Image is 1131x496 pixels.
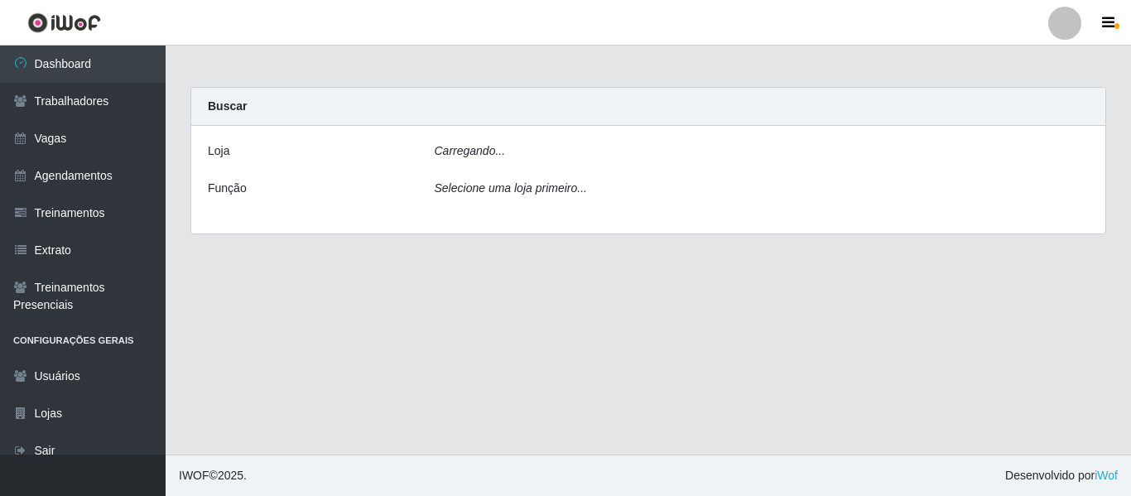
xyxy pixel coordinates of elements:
span: Desenvolvido por [1005,467,1118,484]
i: Selecione uma loja primeiro... [435,181,587,195]
a: iWof [1095,469,1118,482]
i: Carregando... [435,144,506,157]
span: IWOF [179,469,209,482]
span: © 2025 . [179,467,247,484]
label: Função [208,180,247,197]
label: Loja [208,142,229,160]
img: CoreUI Logo [27,12,101,33]
strong: Buscar [208,99,247,113]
